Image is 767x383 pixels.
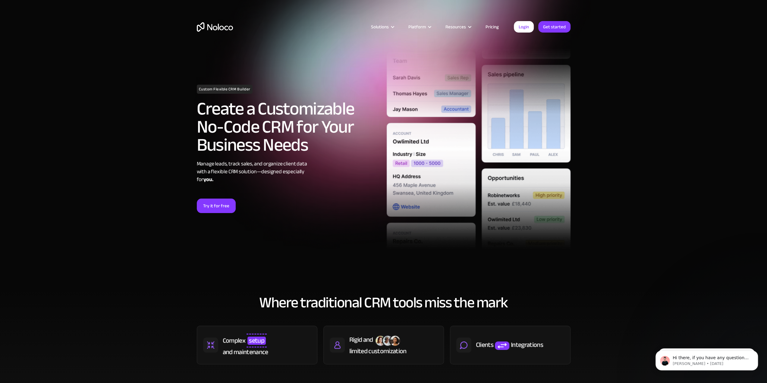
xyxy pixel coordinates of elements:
[371,23,389,31] div: Solutions
[646,338,767,380] iframe: Intercom notifications message
[511,340,543,349] div: Integrations
[408,23,426,31] div: Platform
[197,85,253,94] h1: Custom Flexible CRM Builder
[223,336,245,345] div: Complex
[197,160,381,184] div: Manage leads, track sales, and organize client data with a flexible CRM solution—designed especia...
[349,335,373,344] div: Rigid and
[349,347,407,356] div: limited customization
[538,21,571,33] a: Get started
[197,294,571,311] h2: Where traditional CRM tools miss the mark
[203,174,213,184] strong: you.
[223,347,268,356] div: and maintenance
[401,23,438,31] div: Platform
[438,23,478,31] div: Resources
[478,23,506,31] a: Pricing
[247,337,266,344] span: setup
[445,23,466,31] div: Resources
[363,23,401,31] div: Solutions
[514,21,534,33] a: Login
[197,199,236,213] a: Try it for free
[197,100,381,154] h2: Create a Customizable No-Code CRM for Your Business Needs
[476,340,493,349] div: Clients
[197,22,233,32] a: home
